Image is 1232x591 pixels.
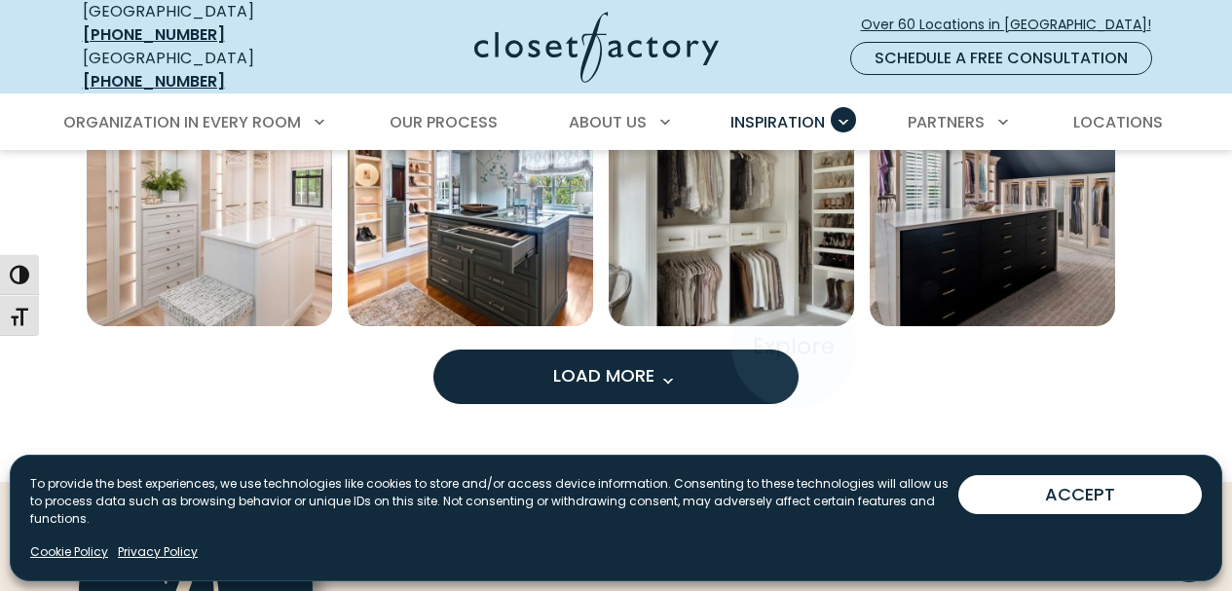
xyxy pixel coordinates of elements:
[390,111,498,133] span: Our Process
[860,8,1168,42] a: Over 60 Locations in [GEOGRAPHIC_DATA]!
[348,81,593,326] a: Open inspiration gallery to preview enlarged image
[83,70,225,92] a: [PHONE_NUMBER]
[50,95,1183,150] nav: Primary Menu
[553,363,680,388] span: Load More
[118,543,198,561] a: Privacy Policy
[870,81,1115,326] img: Wardrobe closet with all glass door fronts and black central island with flat front door faces an...
[30,543,108,561] a: Cookie Policy
[870,81,1115,326] a: Open inspiration gallery to preview enlarged image
[348,81,593,326] img: Dressing room featuring central island with velvet jewelry drawers, LED lighting, elite toe stops...
[569,111,647,133] span: About Us
[850,42,1152,75] a: Schedule a Free Consultation
[1073,111,1163,133] span: Locations
[83,23,225,46] a: [PHONE_NUMBER]
[908,111,985,133] span: Partners
[87,81,332,326] a: Open inspiration gallery to preview enlarged image
[730,111,825,133] span: Inspiration
[87,81,332,326] img: Luxury closet withLED-lit shelving, Raised Panel drawers, a mirrored vanity, and adjustable shoe ...
[83,47,321,93] div: [GEOGRAPHIC_DATA]
[63,111,301,133] span: Organization in Every Room
[609,81,854,326] a: Open inspiration gallery to preview enlarged image
[433,350,799,404] button: Load more inspiration gallery images
[609,81,854,326] img: White custom closet shelving, open shelving for shoes, and dual hanging sections for a curated wa...
[30,475,958,528] p: To provide the best experiences, we use technologies like cookies to store and/or access device i...
[861,15,1167,35] span: Over 60 Locations in [GEOGRAPHIC_DATA]!
[958,475,1202,514] button: ACCEPT
[474,12,719,83] img: Closet Factory Logo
